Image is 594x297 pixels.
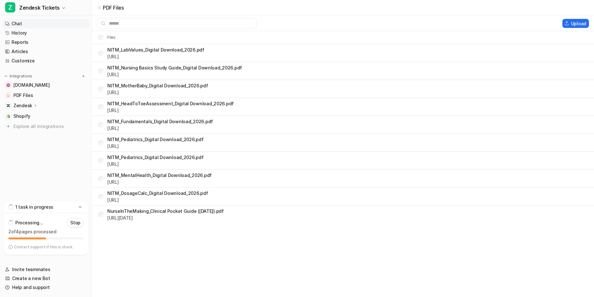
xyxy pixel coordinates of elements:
[81,74,86,78] img: menu_add.svg
[15,220,43,226] p: Processing...
[3,81,89,90] a: anurseinthemaking.com[DOMAIN_NAME]
[107,54,119,59] a: [URL]
[13,113,30,119] span: Shopify
[107,125,119,131] a: [URL]
[70,220,80,226] p: Stop
[14,245,73,250] p: Contact support if this is stuck.
[19,3,60,12] span: Zendesk Tickets
[3,265,89,274] a: Invite teammates
[13,92,33,99] span: PDF Files
[107,136,204,143] p: NITM_Pediatrics_Digital Download_2026.pdf
[6,83,10,87] img: anurseinthemaking.com
[8,229,83,235] p: 2 of 4 pages processed
[5,2,15,12] span: Z
[3,56,89,65] a: Customize
[5,123,11,130] img: explore all integrations
[107,172,212,179] p: NITM_MentalHealth_Digital Download_2026.pdf
[6,93,10,97] img: PDF Files
[107,208,224,214] p: NurseInTheMaking_Clinical Pocket Guide ([DATE]).pdf
[107,190,208,197] p: NITM_DosageCalc_Digital Download_2026.pdf
[6,114,10,118] img: Shopify
[103,4,124,11] p: PDF Files
[107,64,242,71] p: NITM_Nursing Basics Study Guide_Digital Download_2026.pdf
[107,90,119,95] a: [URL]
[107,108,119,113] a: [URL]
[3,19,89,28] a: Chat
[107,179,119,185] a: [URL]
[10,74,32,79] p: Integrations
[107,100,234,107] p: NITM_HeadToToeAssessment_Digital Download_2026.pdf
[13,121,87,132] span: Explore all integrations
[3,47,89,56] a: Articles
[3,28,89,37] a: History
[107,143,119,149] a: [URL]
[107,46,204,53] p: NITM_LabValues_Digital Download_2026.pdf
[15,204,53,210] p: 1 task in progress
[107,215,133,221] a: [URL][DATE]
[93,34,116,41] th: Files
[107,154,204,161] p: NITM_Pediatrics_Digital Download_2026.pdf
[107,82,208,89] p: NITM_MotherBaby_Digital Download_2026.pdf
[107,72,119,77] a: [URL]
[6,104,10,108] img: Zendesk
[107,118,213,125] p: NITM_Fundamentals_Digital Download_2026.pdf
[13,102,32,109] p: Zendesk
[3,91,89,100] a: PDF FilesPDF Files
[13,82,49,88] span: [DOMAIN_NAME]
[3,38,89,47] a: Reports
[3,274,89,283] a: Create a new Bot
[3,112,89,121] a: ShopifyShopify
[107,197,119,203] a: [URL]
[98,6,101,9] img: upload-file icon
[3,73,34,79] button: Integrations
[107,161,119,167] a: [URL]
[4,74,8,78] img: expand menu
[3,283,89,292] a: Help and support
[562,19,589,28] button: Upload
[67,218,83,227] button: Stop
[3,122,89,131] a: Explore all integrations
